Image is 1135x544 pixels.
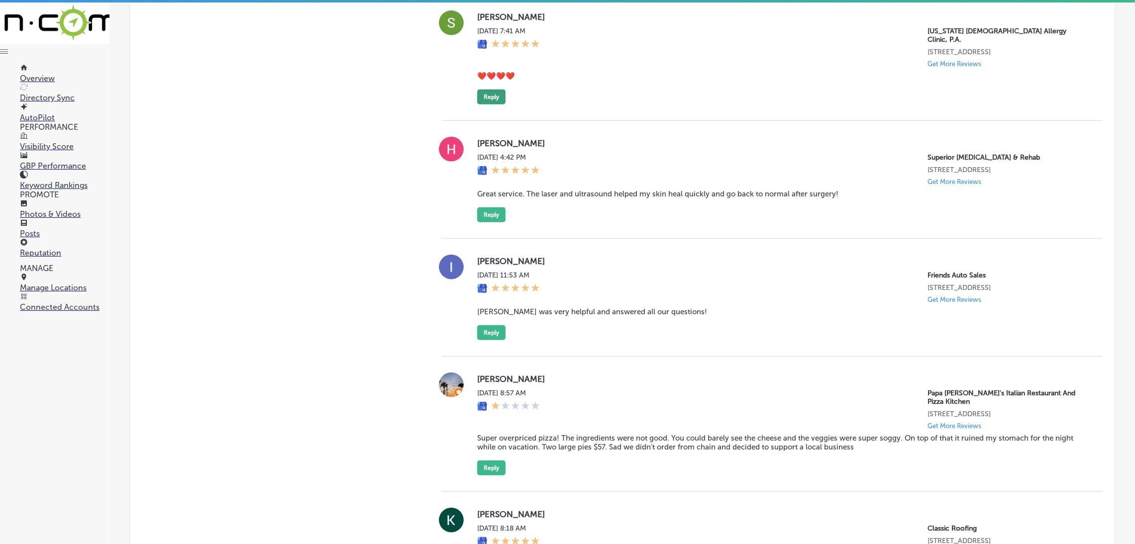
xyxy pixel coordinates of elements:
[20,74,109,83] p: Overview
[477,189,1087,198] blockquote: Great service. The laser and ultrasound helped my skin heal quickly and go back to normal after s...
[491,166,540,177] div: 5 Stars
[477,389,540,397] label: [DATE] 8:57 AM
[20,273,109,292] a: Manage Locations
[491,39,540,50] div: 5 Stars
[20,64,109,83] a: Overview
[477,509,1087,519] label: [PERSON_NAME]
[477,27,540,35] label: [DATE] 7:41 AM
[20,293,109,312] a: Connected Accounts
[928,410,1087,418] p: 6200 N Atlantic Ave
[491,283,540,294] div: 5 Stars
[928,166,1087,174] p: 9 Junction Dr W Suite 5
[20,302,109,312] p: Connected Accounts
[20,190,109,199] p: PROMOTE
[928,153,1087,162] p: Superior Chiropractic & Rehab
[20,84,109,102] a: Directory Sync
[477,72,1087,81] blockquote: ❤️❤️❤️❤️
[928,389,1087,406] p: Papa Vito's Italian Restaurant And Pizza Kitchen
[477,307,1087,316] blockquote: [PERSON_NAME] was very helpful and answered all our questions!
[477,138,1087,148] label: [PERSON_NAME]
[477,325,506,340] button: Reply
[928,283,1087,292] p: 5201 E Colfax Ave
[477,271,540,279] label: [DATE] 11:53 AM
[477,153,540,162] label: [DATE] 4:42 PM
[20,219,109,238] a: Posts
[928,178,981,185] p: Get More Reviews
[20,171,109,190] a: Keyword Rankings
[20,209,109,219] p: Photos & Videos
[928,524,1087,533] p: Classic Roofing
[477,374,1087,384] label: [PERSON_NAME]
[928,271,1087,279] p: Friends Auto Sales
[928,422,981,430] p: Get More Reviews
[477,256,1087,266] label: [PERSON_NAME]
[20,200,109,219] a: Photos & Videos
[477,90,506,104] button: Reply
[20,161,109,171] p: GBP Performance
[928,296,981,303] p: Get More Reviews
[20,181,109,190] p: Keyword Rankings
[491,401,540,412] div: 1 Star
[20,239,109,258] a: Reputation
[477,12,1087,22] label: [PERSON_NAME]
[20,248,109,258] p: Reputation
[928,60,981,68] p: Get More Reviews
[928,48,1087,56] p: 1513 Lakeland Dr Suite 101
[477,524,540,533] label: [DATE] 8:18 AM
[20,152,109,171] a: GBP Performance
[20,132,109,151] a: Visibility Score
[20,122,109,132] p: PERFORMANCE
[20,229,109,238] p: Posts
[20,283,109,292] p: Manage Locations
[20,113,109,122] p: AutoPilot
[20,264,109,273] p: MANAGE
[20,142,109,151] p: Visibility Score
[20,103,109,122] a: AutoPilot
[20,93,109,102] p: Directory Sync
[477,434,1087,452] blockquote: Super overpriced pizza! The ingredients were not good. You could barely see the cheese and the ve...
[477,460,506,475] button: Reply
[928,27,1087,44] p: Mississippi Asthma Allergy Clinic, P.A.
[477,207,506,222] button: Reply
